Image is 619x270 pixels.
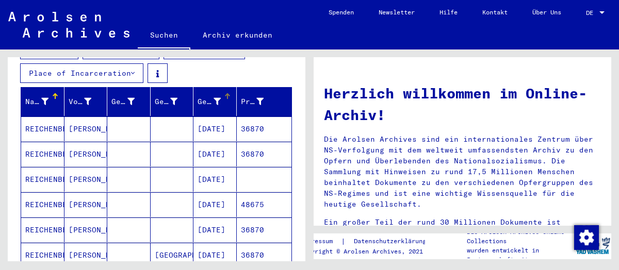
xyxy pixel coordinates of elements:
mat-cell: [PERSON_NAME] [64,217,108,242]
div: Zustimmung ändern [574,225,598,249]
button: Place of Incarceration [20,63,143,83]
mat-cell: 36870 [237,243,292,267]
mat-cell: 36870 [237,142,292,166]
a: Impressum [300,236,341,247]
div: Prisoner # [241,96,264,107]
mat-header-cell: Nachname [21,87,64,116]
span: DE [586,9,597,16]
mat-cell: [PERSON_NAME] [64,116,108,141]
mat-cell: REICHENBERGER [21,217,64,242]
p: Die Arolsen Archives sind ein internationales Zentrum über NS-Verfolgung mit dem weltweit umfasse... [324,134,601,210]
div: Geburt‏ [155,96,178,107]
img: Zustimmung ändern [574,225,599,250]
p: Ein großer Teil der rund 30 Millionen Dokumente ist inzwischen im Online-Archiv der Arolsen Archi... [324,217,601,260]
mat-cell: [DATE] [193,243,237,267]
mat-cell: REICHENBERGER [21,243,64,267]
div: Geburtsname [111,93,150,110]
p: Die Arolsen Archives Online-Collections [467,227,574,246]
mat-cell: [DATE] [193,192,237,217]
mat-cell: REICHENBERGER [21,167,64,192]
h1: Herzlich willkommen im Online-Archiv! [324,82,601,126]
a: Suchen [138,23,190,49]
mat-header-cell: Prisoner # [237,87,292,116]
a: Datenschutzerklärung [346,236,438,247]
mat-header-cell: Geburt‏ [151,87,194,116]
div: Geburt‏ [155,93,193,110]
div: Geburtsdatum [198,96,221,107]
div: Vorname [69,96,92,107]
div: Vorname [69,93,107,110]
mat-cell: 36870 [237,116,292,141]
a: Archiv erkunden [190,23,285,47]
div: Nachname [25,93,64,110]
mat-cell: REICHENBERGER [21,116,64,141]
p: Copyright © Arolsen Archives, 2021 [300,247,438,256]
mat-cell: [PERSON_NAME] [64,142,108,166]
mat-cell: [DATE] [193,217,237,242]
div: Nachname [25,96,48,107]
mat-cell: 48675 [237,192,292,217]
mat-cell: [DATE] [193,116,237,141]
div: | [300,236,438,247]
mat-cell: [DATE] [193,142,237,166]
mat-header-cell: Geburtsdatum [193,87,237,116]
mat-cell: REICHENBERGER [21,142,64,166]
img: Arolsen_neg.svg [8,12,129,38]
div: Geburtsdatum [198,93,236,110]
div: Prisoner # [241,93,280,110]
mat-cell: 36870 [237,217,292,242]
mat-header-cell: Geburtsname [107,87,151,116]
mat-cell: [PERSON_NAME] [64,243,108,267]
mat-cell: REICHENBERGER [21,192,64,217]
mat-cell: [GEOGRAPHIC_DATA] [151,243,194,267]
p: wurden entwickelt in Partnerschaft mit [467,246,574,264]
mat-cell: [PERSON_NAME] [64,192,108,217]
mat-cell: [DATE] [193,167,237,192]
mat-cell: [PERSON_NAME] [64,167,108,192]
div: Geburtsname [111,96,135,107]
mat-header-cell: Vorname [64,87,108,116]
